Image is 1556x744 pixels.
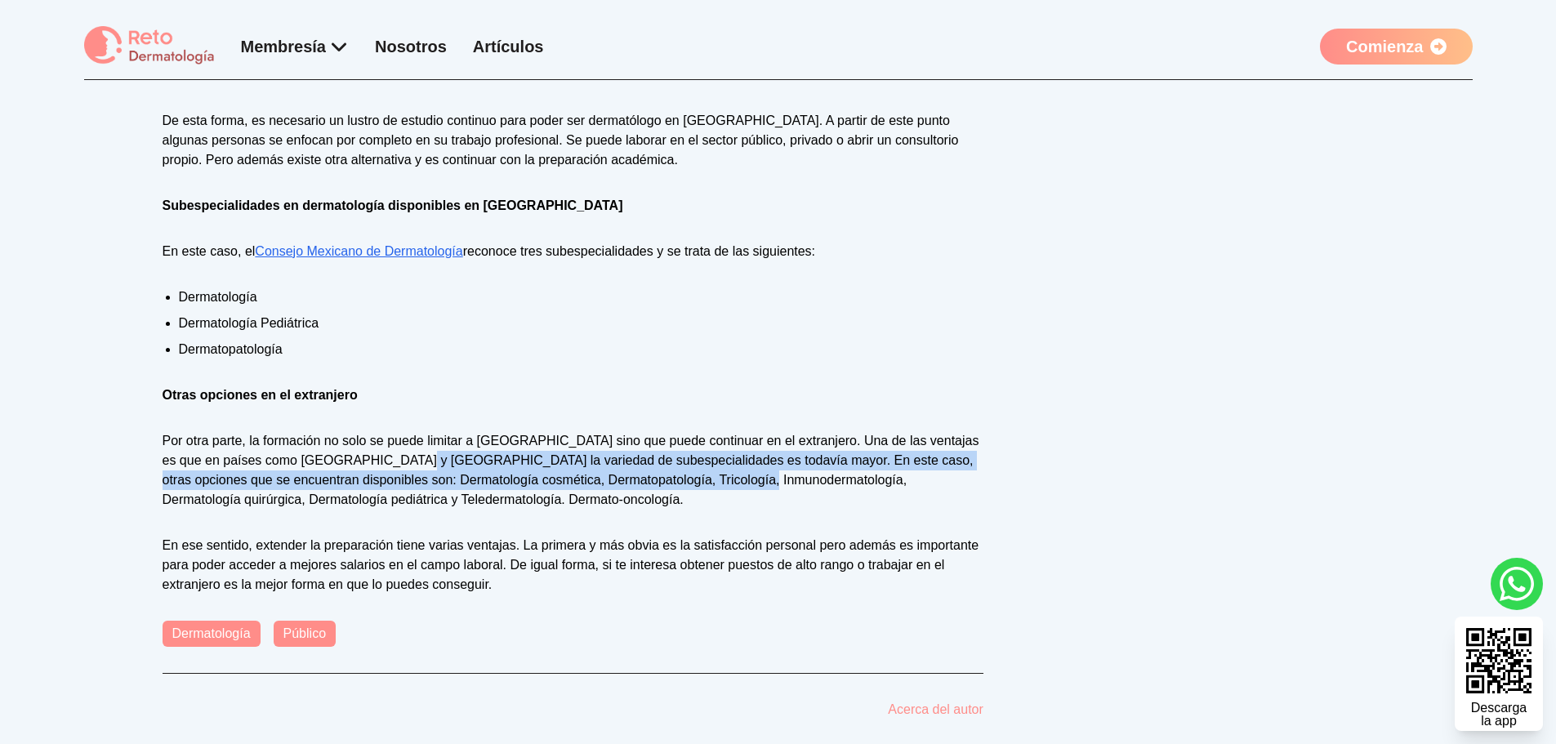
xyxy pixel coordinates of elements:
a: Comienza [1320,29,1472,65]
a: Artículos [473,38,544,56]
p: De esta forma, es necesario un lustro de estudio continuo para poder ser dermatólogo en [GEOGRAPH... [163,111,983,170]
p: En este caso, el reconoce tres subespecialidades y se trata de las siguientes: [163,242,983,261]
li: Dermatopatología [179,340,983,359]
li: Dermatología [179,287,983,307]
p: En ese sentido, extender la preparación tiene varias ventajas. La primera y más obvia es la satis... [163,536,983,595]
div: Membresía [241,35,350,58]
a: Acerca del autor [888,700,983,719]
strong: Subespecialidades en dermatología disponibles en [GEOGRAPHIC_DATA] [163,198,623,212]
div: Descarga la app [1471,702,1527,728]
a: Público [274,621,336,647]
a: Dermatología [163,621,261,647]
p: Por otra parte, la formación no solo se puede limitar a [GEOGRAPHIC_DATA] sino que puede continua... [163,431,983,510]
a: whatsapp button [1491,558,1543,610]
img: logo Reto dermatología [84,26,215,66]
a: Consejo Mexicano de Dermatología [255,244,462,258]
a: Nosotros [375,38,447,56]
strong: Otras opciones en el extranjero [163,388,358,402]
li: Dermatología Pediátrica [179,314,983,333]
